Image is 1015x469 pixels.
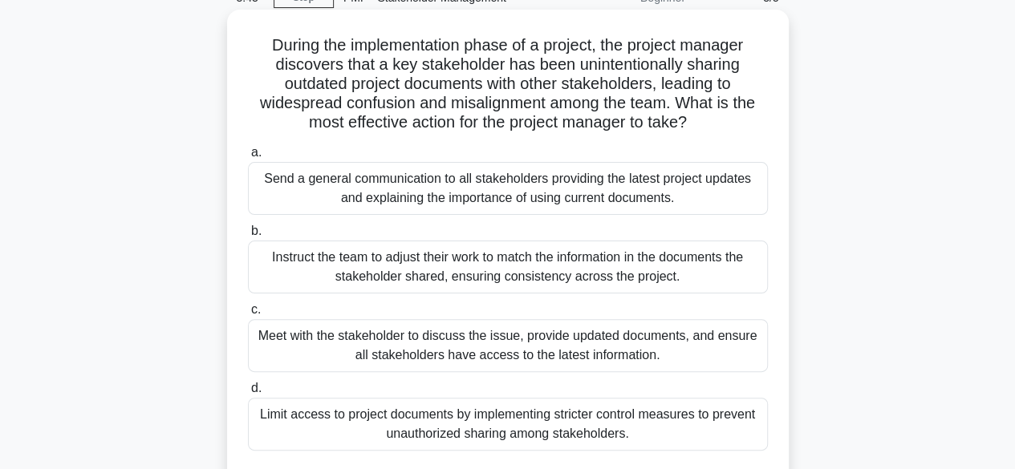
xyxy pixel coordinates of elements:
[251,302,261,316] span: c.
[251,224,262,237] span: b.
[248,398,768,451] div: Limit access to project documents by implementing stricter control measures to prevent unauthoriz...
[251,381,262,394] span: d.
[248,319,768,372] div: Meet with the stakeholder to discuss the issue, provide updated documents, and ensure all stakeho...
[248,162,768,215] div: Send a general communication to all stakeholders providing the latest project updates and explain...
[246,35,769,133] h5: During the implementation phase of a project, the project manager discovers that a key stakeholde...
[248,241,768,293] div: Instruct the team to adjust their work to match the information in the documents the stakeholder ...
[251,145,262,159] span: a.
